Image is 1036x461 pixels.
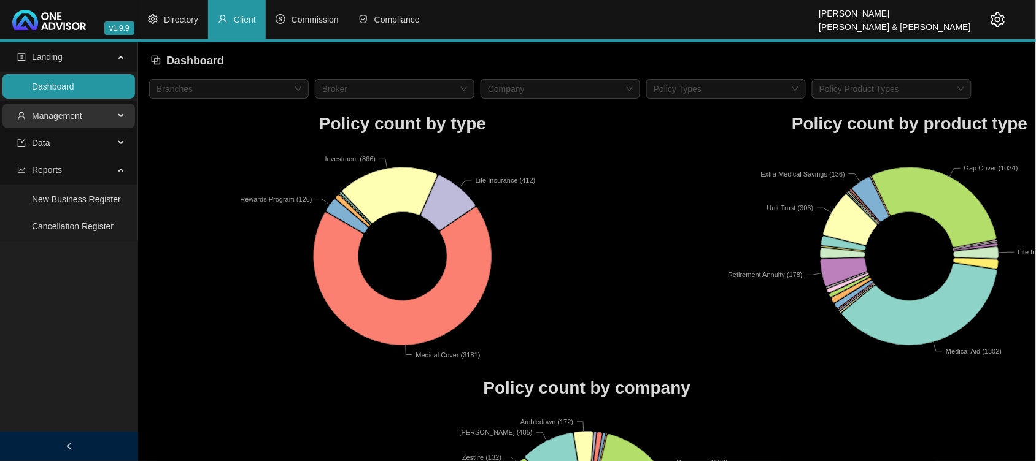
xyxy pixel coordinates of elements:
text: Life Insurance (412) [476,177,536,184]
span: Dashboard [166,55,224,67]
text: Medical Aid (1302) [946,348,1002,355]
span: dollar [276,14,285,24]
span: left [65,442,74,451]
span: Compliance [374,15,420,25]
span: line-chart [17,166,26,174]
text: Investment (866) [325,155,376,162]
text: Rewards Program (126) [240,195,312,202]
span: setting [148,14,158,24]
a: New Business Register [32,194,121,204]
text: Unit Trust (306) [767,204,814,211]
span: block [150,55,161,66]
span: setting [991,12,1005,27]
span: Data [32,138,50,148]
span: user [17,112,26,120]
h1: Policy count by company [149,375,1025,402]
span: Reports [32,165,62,175]
text: Extra Medical Savings (136) [761,170,846,177]
text: Gap Cover (1034) [964,164,1018,172]
img: 2df55531c6924b55f21c4cf5d4484680-logo-light.svg [12,10,86,30]
span: import [17,139,26,147]
span: Management [32,111,82,121]
text: Medical Cover (3181) [416,351,481,358]
div: [PERSON_NAME] [819,3,971,17]
span: Commission [292,15,339,25]
div: [PERSON_NAME] & [PERSON_NAME] [819,17,971,30]
span: safety [358,14,368,24]
text: Zestlife (132) [462,454,501,461]
span: v1.9.9 [104,21,134,35]
span: Directory [164,15,198,25]
span: profile [17,53,26,61]
span: Landing [32,52,63,62]
text: Retirement Annuity (178) [729,271,803,278]
span: Client [234,15,256,25]
text: [PERSON_NAME] (485) [460,429,533,436]
h1: Policy count by type [149,110,656,137]
text: Ambledown (172) [520,418,573,425]
a: Dashboard [32,82,74,91]
span: user [218,14,228,24]
a: Cancellation Register [32,221,114,231]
